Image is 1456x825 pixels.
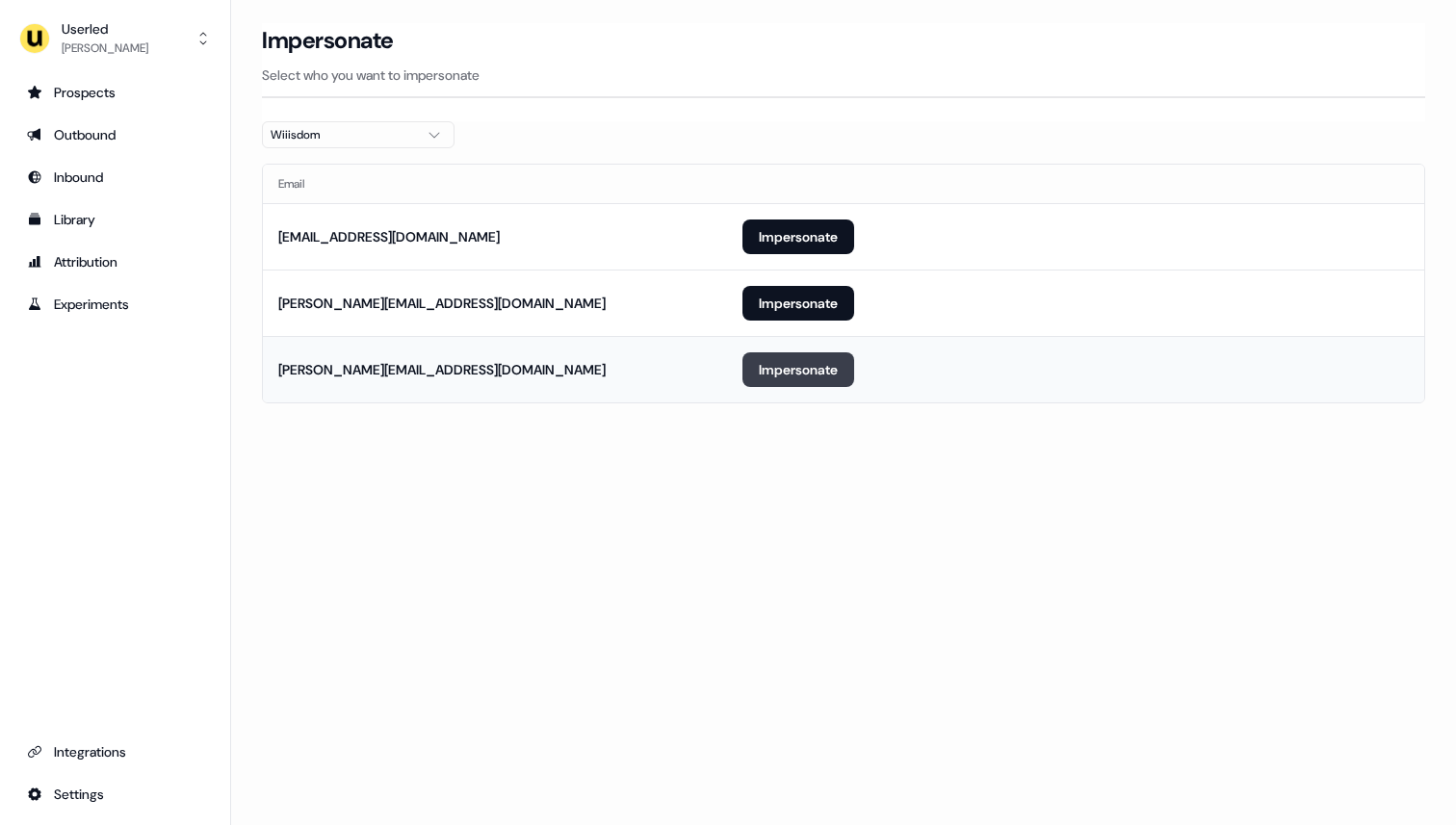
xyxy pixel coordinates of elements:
[15,289,215,320] a: Go to experiments
[27,83,203,102] div: Prospects
[262,121,455,148] button: Wiiisdom
[278,227,500,246] div: [EMAIL_ADDRESS][DOMAIN_NAME]
[278,294,606,313] div: [PERSON_NAME][EMAIL_ADDRESS][DOMAIN_NAME]
[262,65,1425,85] p: Select who you want to impersonate
[15,77,215,108] a: Go to prospects
[62,19,148,39] div: Userled
[742,286,854,321] button: Impersonate
[15,204,215,235] a: Go to templates
[62,39,148,58] div: [PERSON_NAME]
[27,785,203,804] div: Settings
[271,125,415,144] div: Wiiisdom
[27,252,203,271] div: Attribution
[742,352,854,387] button: Impersonate
[742,219,854,254] button: Impersonate
[15,162,215,193] a: Go to Inbound
[15,15,215,62] button: Userled[PERSON_NAME]
[27,125,203,144] div: Outbound
[27,295,203,314] div: Experiments
[262,26,394,55] h3: Impersonate
[15,119,215,150] a: Go to outbound experience
[15,736,215,767] a: Go to integrations
[278,360,606,379] div: [PERSON_NAME][EMAIL_ADDRESS][DOMAIN_NAME]
[27,168,203,187] div: Inbound
[15,246,215,277] a: Go to attribution
[263,165,727,203] th: Email
[15,779,215,810] a: Go to integrations
[27,742,203,761] div: Integrations
[27,210,203,229] div: Library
